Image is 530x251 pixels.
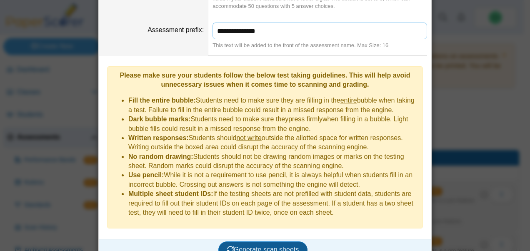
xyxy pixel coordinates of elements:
[128,134,189,141] b: Written responses:
[128,171,164,178] b: Use pencil:
[212,42,427,49] div: This text will be added to the front of the assessment name. Max Size: 16
[128,133,418,152] li: Students should outside the allotted space for written responses. Writing outside the boxed area ...
[128,97,196,104] b: Fill the entire bubble:
[128,171,418,189] li: While it is not a requirement to use pencil, it is always helpful when students fill in an incorr...
[128,189,418,217] li: If the testing sheets are not prefilled with student data, students are required to fill out thei...
[147,26,204,33] label: Assessment prefix
[128,152,418,171] li: Students should not be drawing random images or marks on the testing sheet. Random marks could di...
[128,115,418,133] li: Students need to make sure they when filling in a bubble. Light bubble fills could result in a mi...
[340,97,357,104] u: entire
[236,134,261,141] u: not write
[288,115,322,123] u: press firmly
[128,115,190,123] b: Dark bubble marks:
[128,190,213,197] b: Multiple sheet student IDs:
[128,153,193,160] b: No random drawing:
[120,72,410,88] b: Please make sure your students follow the below test taking guidelines. This will help avoid unne...
[128,96,418,115] li: Students need to make sure they are filling in the bubble when taking a test. Failure to fill in ...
